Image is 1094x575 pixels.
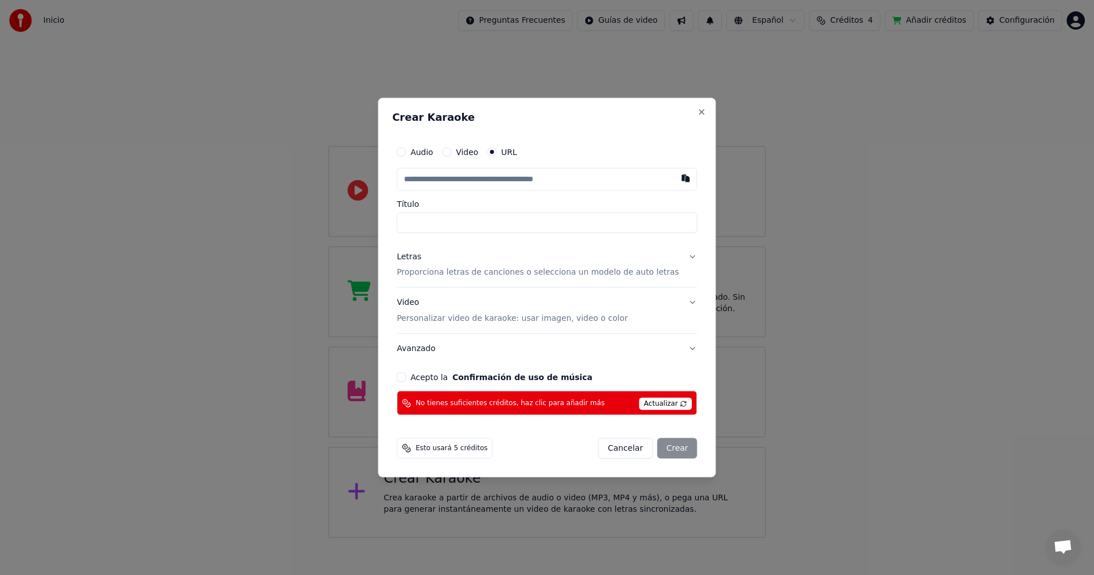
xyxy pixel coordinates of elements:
span: No tienes suficientes créditos, haz clic para añadir más [415,398,605,407]
span: Esto usará 5 créditos [415,444,487,453]
p: Personalizar video de karaoke: usar imagen, video o color [397,313,627,324]
label: Video [456,148,478,156]
label: URL [501,148,517,156]
label: Audio [410,148,433,156]
button: VideoPersonalizar video de karaoke: usar imagen, video o color [397,288,697,333]
p: Proporciona letras de canciones o selecciona un modelo de auto letras [397,267,679,278]
span: Actualizar [639,398,692,410]
button: Acepto la [452,373,593,381]
div: Letras [397,251,421,262]
button: Cancelar [598,438,653,459]
div: Video [397,297,627,324]
h2: Crear Karaoke [392,112,701,122]
label: Título [397,199,697,207]
button: Avanzado [397,334,697,364]
button: LetrasProporciona letras de canciones o selecciona un modelo de auto letras [397,242,697,287]
label: Acepto la [410,373,592,381]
